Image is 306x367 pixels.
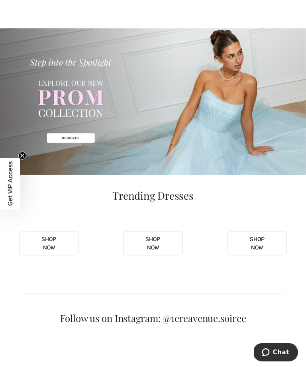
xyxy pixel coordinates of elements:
span: Get VIP Access [6,161,14,206]
button: Shop Now [228,232,287,255]
button: Shop Now [123,232,182,255]
button: Close teaser [18,151,26,159]
iframe: Opens a widget where you can chat to one of our agents [254,343,298,363]
button: Shop Now [19,232,78,255]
